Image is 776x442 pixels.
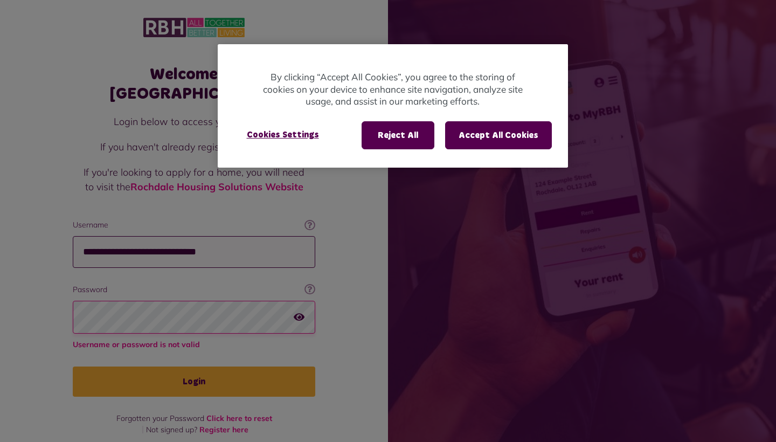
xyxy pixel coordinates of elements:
[261,71,525,108] p: By clicking “Accept All Cookies”, you agree to the storing of cookies on your device to enhance s...
[218,44,568,168] div: Privacy
[234,121,332,148] button: Cookies Settings
[218,44,568,168] div: Cookie banner
[445,121,552,149] button: Accept All Cookies
[362,121,434,149] button: Reject All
